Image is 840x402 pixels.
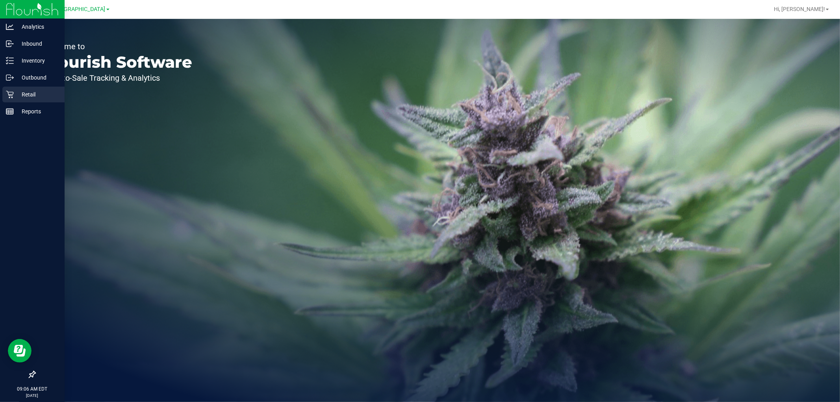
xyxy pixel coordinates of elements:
[6,40,14,48] inline-svg: Inbound
[14,22,61,31] p: Analytics
[14,56,61,65] p: Inventory
[52,6,106,13] span: [GEOGRAPHIC_DATA]
[6,107,14,115] inline-svg: Reports
[14,39,61,48] p: Inbound
[14,90,61,99] p: Retail
[6,74,14,82] inline-svg: Outbound
[43,74,192,82] p: Seed-to-Sale Tracking & Analytics
[6,23,14,31] inline-svg: Analytics
[8,339,32,363] iframe: Resource center
[43,54,192,70] p: Flourish Software
[14,73,61,82] p: Outbound
[4,385,61,393] p: 09:06 AM EDT
[43,43,192,50] p: Welcome to
[774,6,825,12] span: Hi, [PERSON_NAME]!
[6,91,14,98] inline-svg: Retail
[4,393,61,398] p: [DATE]
[6,57,14,65] inline-svg: Inventory
[14,107,61,116] p: Reports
